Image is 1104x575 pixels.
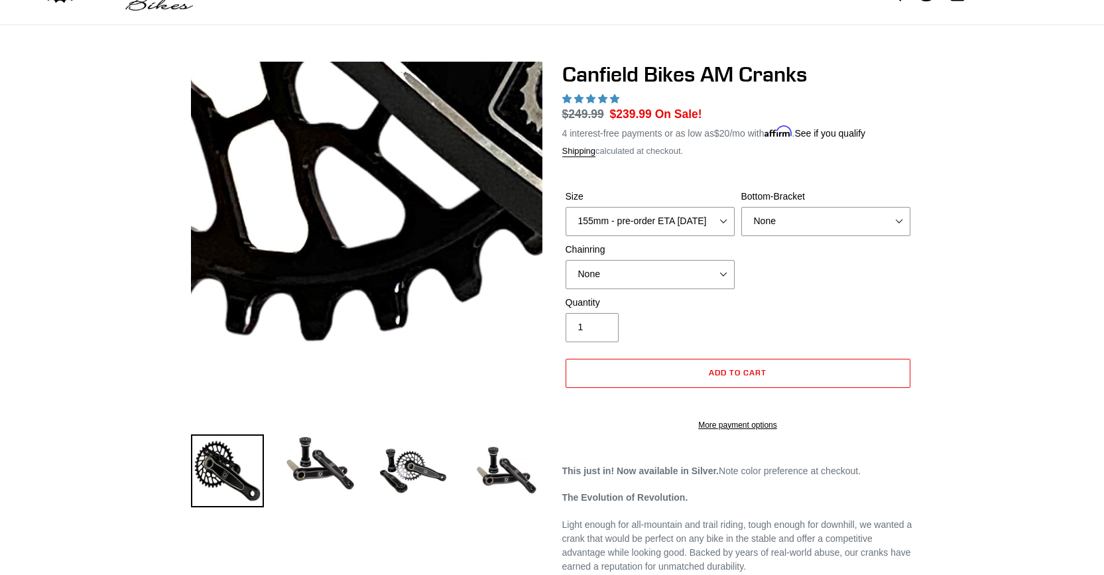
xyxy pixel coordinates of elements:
img: Load image into Gallery viewer, Canfield Cranks [284,434,357,493]
strong: The Evolution of Revolution. [562,492,688,503]
a: More payment options [566,419,910,431]
label: Quantity [566,296,735,310]
p: Note color preference at checkout. [562,464,914,478]
label: Chainring [566,243,735,257]
s: $249.99 [562,107,604,121]
img: Load image into Gallery viewer, CANFIELD-AM_DH-CRANKS [469,434,542,507]
p: 4 interest-free payments or as low as /mo with . [562,123,866,141]
div: calculated at checkout. [562,145,914,158]
a: See if you qualify - Learn more about Affirm Financing (opens in modal) [794,128,865,139]
strong: This just in! Now available in Silver. [562,466,719,476]
span: $20 [714,128,729,139]
img: Load image into Gallery viewer, Canfield Bikes AM Cranks [377,434,450,507]
span: 4.97 stars [562,94,622,104]
p: Light enough for all-mountain and trail riding, tough enough for downhill, we wanted a crank that... [562,518,914,574]
span: $239.99 [610,107,652,121]
span: Affirm [765,126,792,137]
label: Size [566,190,735,204]
span: On Sale! [655,105,702,123]
img: Load image into Gallery viewer, Canfield Bikes AM Cranks [191,434,264,507]
button: Add to cart [566,359,910,388]
span: Add to cart [709,367,767,377]
h1: Canfield Bikes AM Cranks [562,62,914,87]
a: Shipping [562,146,596,157]
label: Bottom-Bracket [741,190,910,204]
